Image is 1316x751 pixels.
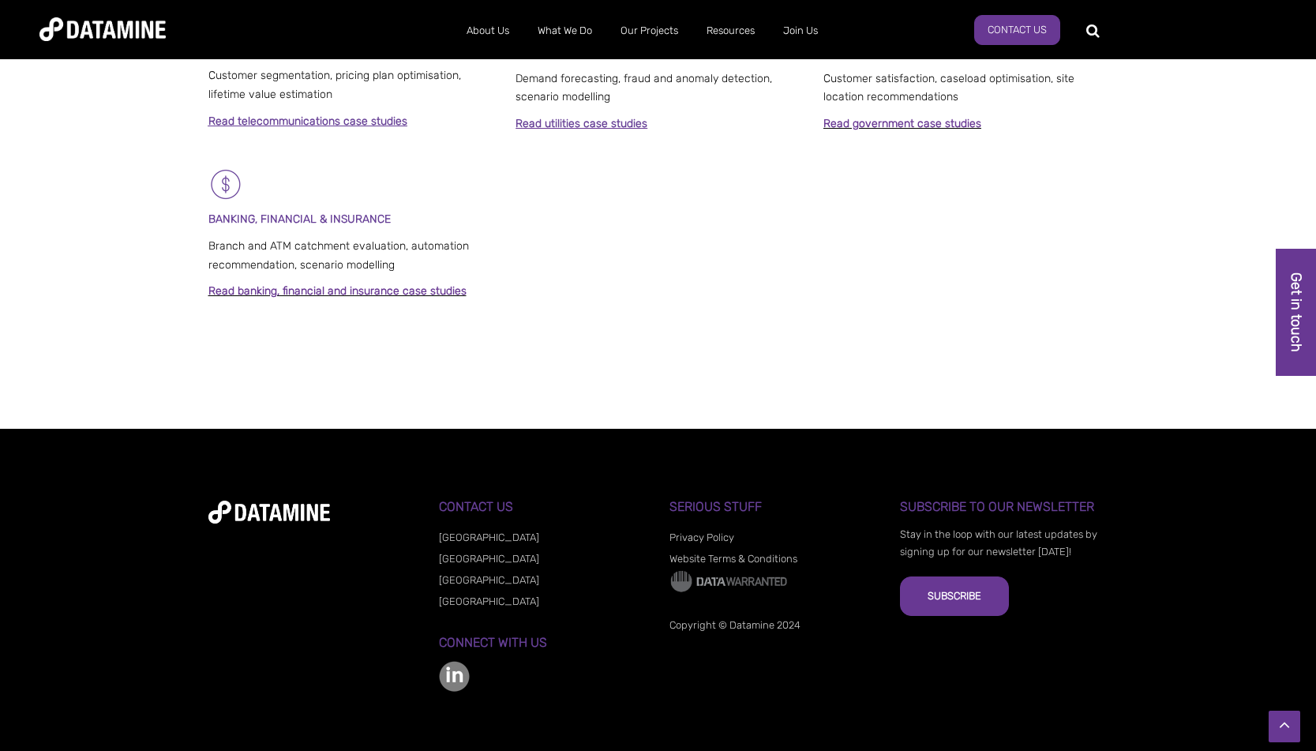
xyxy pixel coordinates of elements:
img: datamine-logo-white [208,501,330,524]
a: [GEOGRAPHIC_DATA] [439,531,539,543]
a: Privacy Policy [669,531,734,543]
a: Get in touch [1276,249,1316,376]
span: Branch and ATM catchment evaluation, automation recommendation, scenario modelling [208,239,469,272]
a: [GEOGRAPHIC_DATA] [439,595,539,607]
img: linkedin-color [439,661,470,692]
span: Customer satisfaction, caseload optimisation, site location recommendations [823,72,1074,104]
a: Website Terms & Conditions [669,553,797,565]
p: Stay in the loop with our latest updates by signing up for our newsletter [DATE]! [900,526,1108,561]
h3: Serious Stuff [669,500,877,514]
a: What We Do [523,10,606,51]
img: Banking & Financial [208,167,244,202]
a: Resources [692,10,769,51]
h3: Subscribe to our Newsletter [900,500,1108,514]
span: BANKING, FINANCIAL & INSURANCE [208,212,391,226]
a: Read government case studies [823,117,981,130]
h3: Contact Us [439,500,647,514]
a: Read utilities case studies [516,117,647,130]
p: Copyright © Datamine 2024 [669,617,877,634]
a: [GEOGRAPHIC_DATA] [439,574,539,586]
a: [GEOGRAPHIC_DATA] [439,553,539,565]
a: Join Us [769,10,832,51]
span: Demand forecasting, fraud and anomaly detection, scenario modelling [516,72,772,104]
img: Datamine [39,17,166,41]
img: Data Warranted Logo [669,569,788,593]
a: About Us [452,10,523,51]
button: Subscribe [900,576,1009,616]
span: Customer segmentation, pricing plan optimisation, lifetime value estimation [208,69,461,101]
a: Our Projects [606,10,692,51]
a: Read telecommunications case studies [208,115,407,128]
a: Contact Us [974,15,1060,45]
h3: Connect with us [439,636,647,650]
a: Read banking, financial and insurance case studies [208,284,467,298]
